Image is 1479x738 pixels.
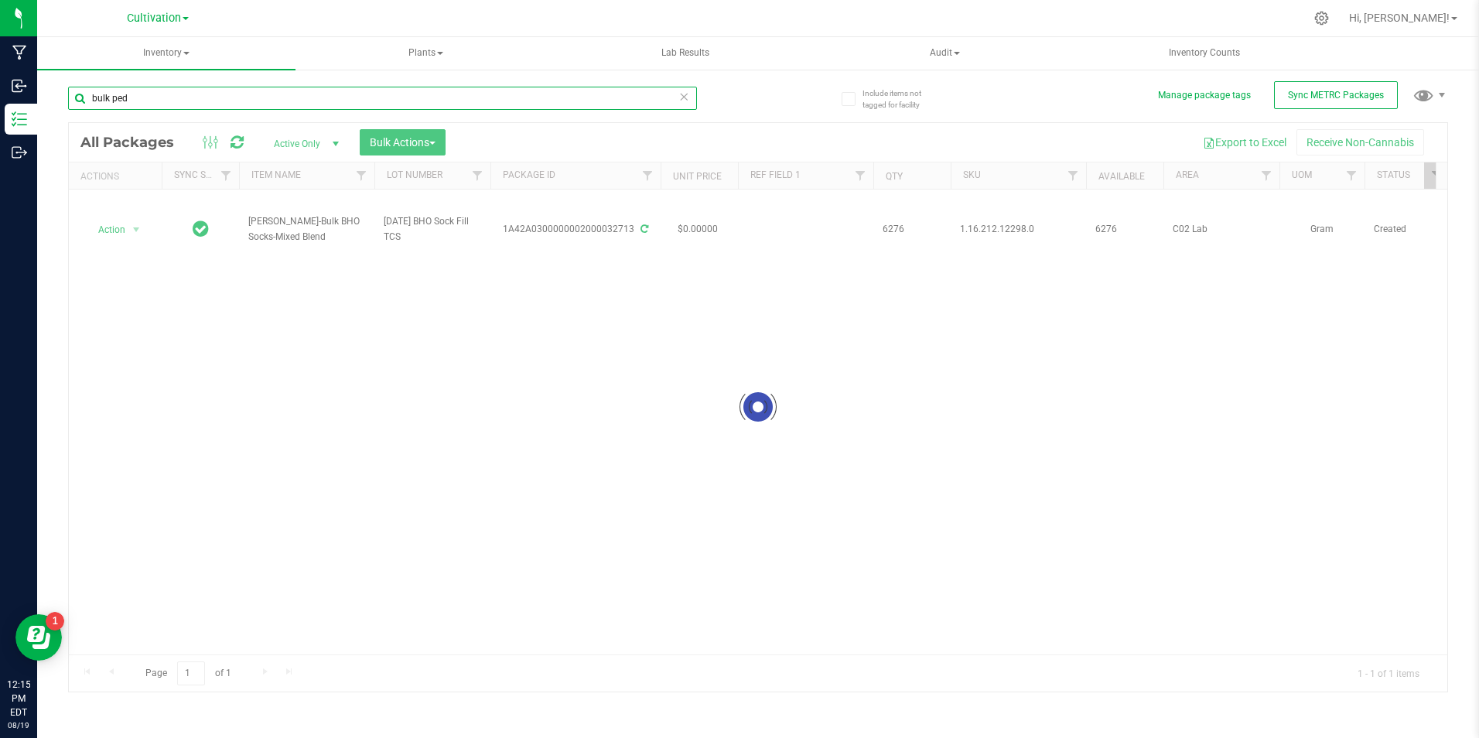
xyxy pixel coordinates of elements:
inline-svg: Outbound [12,145,27,160]
input: Search Package ID, Item Name, SKU, Lot or Part Number... [68,87,697,110]
inline-svg: Manufacturing [12,45,27,60]
p: 08/19 [7,719,30,731]
span: Plants [298,38,555,69]
a: Audit [816,37,1074,70]
span: Clear [679,87,690,107]
a: Lab Results [556,37,815,70]
span: Lab Results [640,46,730,60]
span: Include items not tagged for facility [862,87,940,111]
iframe: Resource center [15,614,62,661]
iframe: Resource center unread badge [46,612,64,630]
span: Cultivation [127,12,181,25]
p: 12:15 PM EDT [7,678,30,719]
inline-svg: Inbound [12,78,27,94]
button: Manage package tags [1158,89,1251,102]
span: Inventory Counts [1148,46,1261,60]
a: Plants [297,37,555,70]
span: Hi, [PERSON_NAME]! [1349,12,1450,24]
span: Sync METRC Packages [1288,90,1384,101]
inline-svg: Inventory [12,111,27,127]
a: Inventory Counts [1075,37,1334,70]
button: Sync METRC Packages [1274,81,1398,109]
div: Manage settings [1312,11,1331,26]
span: Audit [817,38,1074,69]
a: Inventory [37,37,295,70]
